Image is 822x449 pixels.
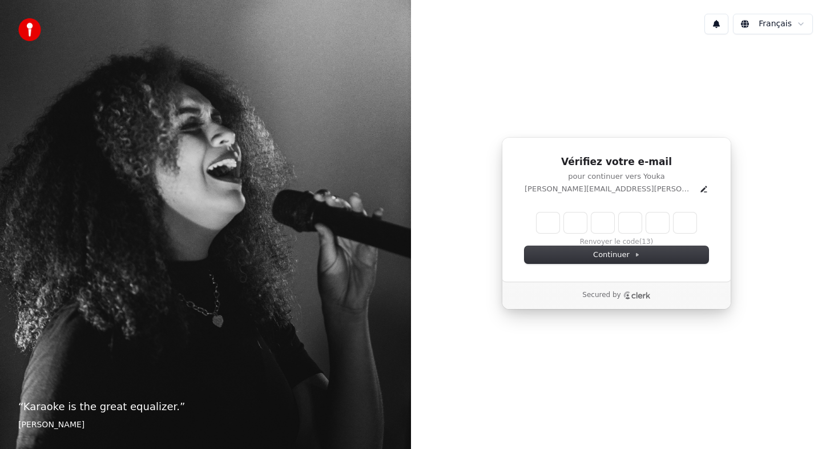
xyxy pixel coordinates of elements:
span: Continuer [593,250,640,260]
p: [PERSON_NAME][EMAIL_ADDRESS][PERSON_NAME][DOMAIN_NAME] [525,184,695,194]
img: youka [18,18,41,41]
p: Secured by [582,291,620,300]
a: Clerk logo [623,291,651,299]
footer: [PERSON_NAME] [18,419,393,431]
h1: Vérifiez votre e-mail [525,155,708,169]
p: “ Karaoke is the great equalizer. ” [18,399,393,415]
button: Continuer [525,246,708,263]
button: Edit [699,185,708,194]
p: pour continuer vers Youka [525,171,708,182]
input: Enter verification code [537,213,696,233]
